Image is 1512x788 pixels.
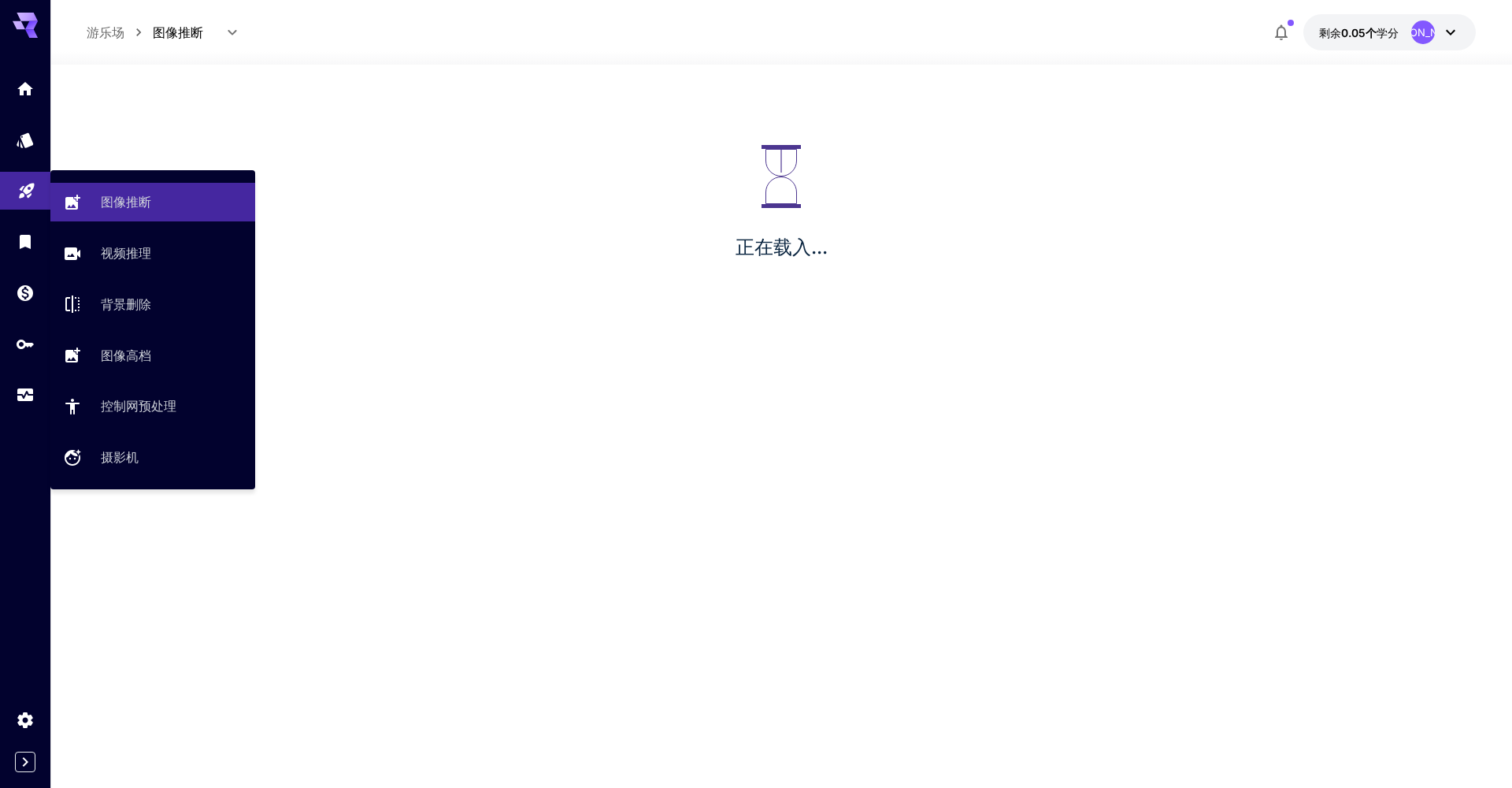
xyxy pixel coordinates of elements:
a: 背景删除 [50,285,255,324]
nav: 面包屑导航 [87,23,153,42]
div: 钱包 [16,283,35,303]
p: 正在载入... [736,233,828,262]
div: 用法 [16,385,35,405]
span: 学分 [1377,26,1399,39]
div: API密钥 [16,334,35,354]
p: 图像高档 [101,346,151,365]
span: 图像推断 [153,23,222,42]
span: 0.05个 [1341,26,1377,39]
span: 剩余 [1319,26,1341,39]
p: 游乐场 [87,23,124,42]
a: 视频推理 [50,234,255,273]
button: 0.05美元 [1303,14,1476,50]
div: 游乐场 [17,176,36,195]
div: 0.05美元 [1319,24,1399,41]
div: 首页 [16,79,35,98]
p: 视频推理 [101,243,151,262]
div: [PERSON_NAME] [1411,20,1435,44]
div: 设置 [16,710,35,730]
div: 图书馆 [16,232,35,251]
a: 控制网预处理 [50,387,255,426]
button: Expand sidebar [15,752,35,772]
p: 背景删除 [101,295,151,314]
a: 图像高档 [50,336,255,374]
p: 控制网预处理 [101,396,176,415]
p: 图像推断 [101,192,151,211]
p: 摄影机 [101,448,139,466]
div: 模型 [16,130,35,150]
a: 图像推断 [50,183,255,221]
a: 摄影机 [50,438,255,477]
